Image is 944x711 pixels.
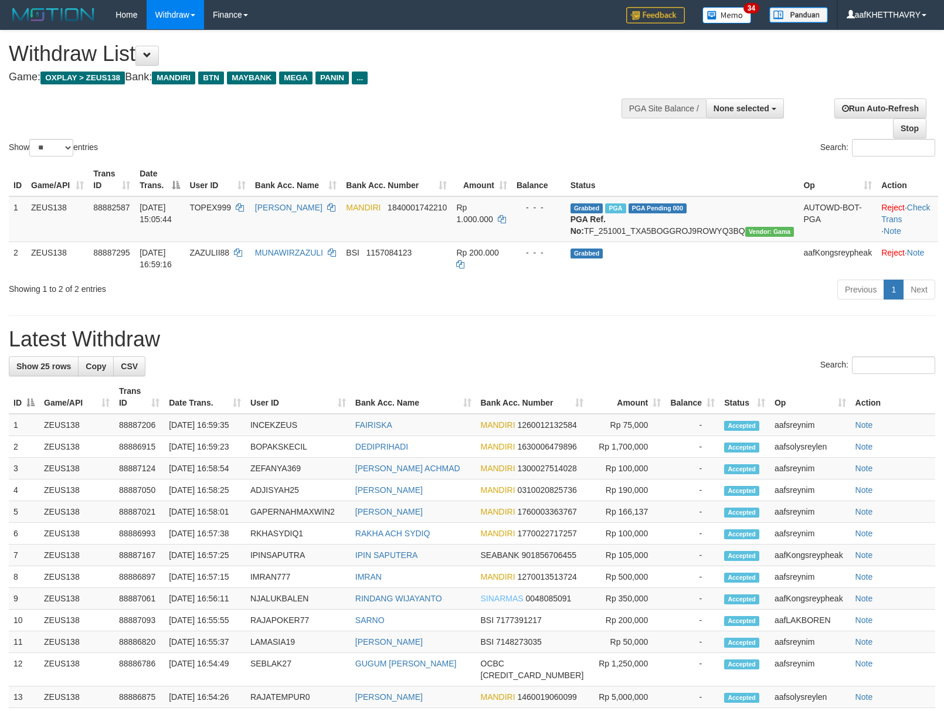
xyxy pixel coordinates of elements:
h4: Game: Bank: [9,72,617,83]
th: Game/API: activate to sort column ascending [26,163,89,196]
th: ID [9,163,26,196]
th: Bank Acc. Name: activate to sort column ascending [250,163,341,196]
span: Copy 1840001742210 to clipboard [388,203,447,212]
th: Amount: activate to sort column ascending [588,380,665,414]
span: [DATE] 15:05:44 [140,203,172,224]
a: Note [907,248,925,257]
td: 1 [9,414,39,436]
td: aafsreynim [770,458,851,479]
span: MANDIRI [481,507,515,516]
td: AUTOWD-BOT-PGA [799,196,877,242]
th: Trans ID: activate to sort column ascending [89,163,135,196]
td: 88887093 [114,610,164,631]
span: Copy 1260012132584 to clipboard [518,420,577,430]
td: aafsreynim [770,523,851,545]
a: Note [855,594,873,603]
span: Show 25 rows [16,362,71,371]
td: - [665,610,719,631]
span: Grabbed [571,249,603,258]
td: 8 [9,566,39,588]
td: RAJAPOKER77 [246,610,351,631]
td: [DATE] 16:57:15 [164,566,246,588]
span: MANDIRI [481,692,515,702]
a: Note [855,659,873,668]
span: None selected [714,104,769,113]
span: Copy 7177391217 to clipboard [496,615,542,625]
td: 3 [9,458,39,479]
span: Grabbed [571,203,603,213]
span: Accepted [724,529,759,539]
span: BSI [481,637,494,647]
td: - [665,501,719,523]
td: 2 [9,241,26,275]
td: Rp 100,000 [588,458,665,479]
td: aafsreynim [770,501,851,523]
td: [DATE] 16:59:35 [164,414,246,436]
a: Note [855,615,873,625]
span: Accepted [724,508,759,518]
span: BSI [481,615,494,625]
span: Copy 0048085091 to clipboard [526,594,572,603]
span: Accepted [724,638,759,648]
a: Run Auto-Refresh [834,98,926,118]
td: 11 [9,631,39,653]
span: ZAZULII88 [189,248,229,257]
td: ZEUS138 [39,686,114,708]
th: Op: activate to sort column ascending [770,380,851,414]
td: 5 [9,501,39,523]
td: ZEUS138 [39,523,114,545]
span: Copy 901856706455 to clipboard [522,550,576,560]
td: · · [877,196,938,242]
span: MAYBANK [227,72,276,84]
td: ZEUS138 [39,414,114,436]
th: Status [566,163,799,196]
a: [PERSON_NAME] [255,203,322,212]
a: Note [855,572,873,581]
td: ZEUS138 [39,545,114,566]
td: 88887206 [114,414,164,436]
td: [DATE] 16:57:38 [164,523,246,545]
td: - [665,458,719,479]
a: 1 [884,280,904,300]
span: 88882587 [93,203,130,212]
td: 88887167 [114,545,164,566]
input: Search: [852,139,935,157]
span: PANIN [315,72,349,84]
th: Date Trans.: activate to sort column ascending [164,380,246,414]
td: 88886820 [114,631,164,653]
td: - [665,436,719,458]
span: Copy 1770022717257 to clipboard [518,529,577,538]
td: aafsolysreylen [770,686,851,708]
span: Marked by aafnoeunsreypich [605,203,626,213]
td: 4 [9,479,39,501]
td: ZEUS138 [39,610,114,631]
td: [DATE] 16:59:23 [164,436,246,458]
td: ADJISYAH25 [246,479,351,501]
span: MANDIRI [481,485,515,495]
td: GAPERNAHMAXWIN2 [246,501,351,523]
td: 88887050 [114,479,164,501]
a: Note [855,464,873,473]
td: aafsreynim [770,566,851,588]
a: DEDIPRIHADI [355,442,408,451]
td: [DATE] 16:58:01 [164,501,246,523]
a: Note [855,550,873,560]
th: Amount: activate to sort column ascending [451,163,511,196]
td: 88887021 [114,501,164,523]
span: MANDIRI [481,442,515,451]
a: RINDANG WIJAYANTO [355,594,442,603]
td: 88886875 [114,686,164,708]
span: [DATE] 16:59:16 [140,248,172,269]
th: Bank Acc. Number: activate to sort column ascending [341,163,451,196]
span: Copy 1270013513724 to clipboard [518,572,577,581]
img: Feedback.jpg [626,7,685,23]
td: Rp 1,250,000 [588,653,665,686]
td: 10 [9,610,39,631]
th: Trans ID: activate to sort column ascending [114,380,164,414]
span: Accepted [724,464,759,474]
td: aafsreynim [770,653,851,686]
a: CSV [113,356,145,376]
th: Game/API: activate to sort column ascending [39,380,114,414]
div: PGA Site Balance / [622,98,706,118]
td: - [665,566,719,588]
